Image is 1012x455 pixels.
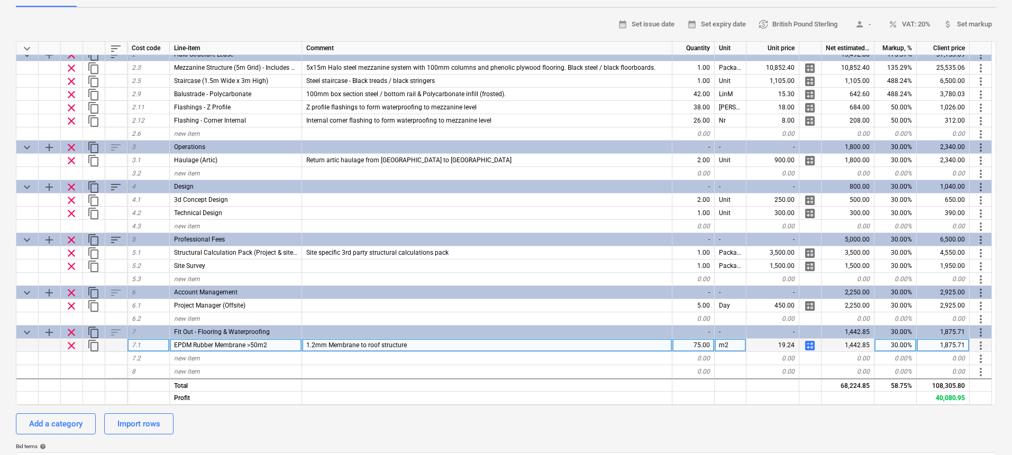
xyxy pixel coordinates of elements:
[822,154,874,167] div: 1,800.00
[746,88,799,101] div: 15.30
[974,115,987,127] span: More actions
[174,51,233,58] span: Halo Structure Lease
[65,234,78,246] span: Remove row
[746,193,799,207] div: 250.00
[974,128,987,141] span: More actions
[804,260,816,273] span: Manage detailed breakdown for the row
[132,130,141,137] span: 2.6
[874,101,917,114] div: 50.00%
[874,180,917,193] div: 30.00%
[746,326,799,339] div: -
[132,170,141,177] span: 3.2
[917,114,970,127] div: 312.00
[822,114,874,127] div: 208.00
[822,326,874,339] div: 1,442.85
[132,249,141,256] span: 5.1
[974,75,987,88] span: More actions
[917,365,970,378] div: 0.00
[43,141,56,154] span: Add sub category to row
[672,88,715,101] div: 42.00
[715,299,746,312] div: Day
[174,104,231,111] span: Flashings - Z Profile
[804,207,816,220] span: Manage detailed breakdown for the row
[672,286,715,299] div: -
[917,61,970,75] div: 25,535.06
[974,234,987,246] span: More actions
[746,352,799,365] div: 0.00
[715,246,746,259] div: Package
[174,130,200,137] span: new item
[715,75,746,88] div: Unit
[117,417,160,431] div: Import rows
[87,141,100,154] span: Duplicate category
[874,154,917,167] div: 30.00%
[65,207,78,220] span: Remove row
[104,413,174,434] button: Import rows
[672,75,715,88] div: 1.00
[672,273,715,286] div: 0.00
[672,207,715,220] div: 1.00
[132,90,141,98] span: 2.9
[874,127,917,141] div: 0.00%
[110,234,122,246] span: Sort rows within category
[822,207,874,220] div: 300.00
[746,273,799,286] div: 0.00
[822,88,874,101] div: 642.60
[917,246,970,259] div: 4,550.00
[974,207,987,220] span: More actions
[683,16,750,33] button: Set expiry date
[87,101,100,114] span: Duplicate row
[65,88,78,101] span: Remove row
[65,247,78,259] span: Remove row
[917,259,970,273] div: 1,950.00
[672,141,715,154] div: -
[672,180,715,193] div: -
[65,194,78,207] span: Remove row
[174,196,228,203] span: 3d Concept Design
[132,143,135,151] span: 3
[174,209,222,217] span: Technical Design
[132,51,135,58] span: 2
[974,88,987,101] span: More actions
[974,101,987,114] span: More actions
[822,259,874,273] div: 1,500.00
[804,154,816,167] span: Manage detailed breakdown for the row
[822,180,874,193] div: 800.00
[306,104,477,111] span: Z profile flashings to form waterproofing to mezzanine level
[87,115,100,127] span: Duplicate row
[804,247,816,259] span: Manage detailed breakdown for the row
[65,260,78,273] span: Remove row
[87,207,100,220] span: Duplicate row
[822,127,874,141] div: 0.00
[874,246,917,259] div: 30.00%
[874,299,917,312] div: 30.00%
[672,246,715,259] div: 1.00
[174,90,251,98] span: Balustrade - Polycarbonate
[132,196,141,203] span: 4.1
[306,90,506,98] span: 100mm box section steel / bottom rail & Polycarbonate infill (frosted).
[672,259,715,273] div: 1.00
[804,115,816,127] span: Manage detailed breakdown for the row
[87,339,100,352] span: Duplicate row
[306,77,435,85] span: Steel staircase - Black treads / black stringers
[21,326,33,339] span: Collapse category
[132,183,135,190] span: 4
[943,20,953,29] span: attach_money
[715,259,746,273] div: Package
[822,42,874,55] div: Net estimated cost
[917,273,970,286] div: 0.00
[874,167,917,180] div: 0.00%
[174,156,217,164] span: Haulage (Artic)
[672,167,715,180] div: 0.00
[822,339,874,352] div: 1,442.85
[87,62,100,75] span: Duplicate row
[974,194,987,207] span: More actions
[804,339,816,352] span: Manage detailed breakdown for the row
[874,61,917,75] div: 135.29%
[917,42,970,55] div: Client price
[746,246,799,259] div: 3,500.00
[715,180,746,193] div: -
[65,154,78,167] span: Remove row
[917,193,970,207] div: 650.00
[65,300,78,312] span: Remove row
